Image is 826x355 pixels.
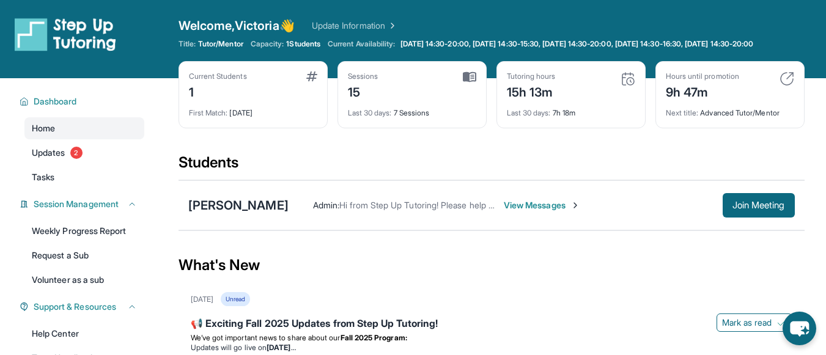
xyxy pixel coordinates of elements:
[191,316,792,333] div: 📢 Exciting Fall 2025 Updates from Step Up Tutoring!
[32,122,55,134] span: Home
[722,317,772,329] span: Mark as read
[34,95,77,108] span: Dashboard
[179,39,196,49] span: Title:
[328,39,395,49] span: Current Availability:
[189,71,247,81] div: Current Students
[179,17,295,34] span: Welcome, Victoria 👋
[189,108,228,117] span: First Match :
[24,166,144,188] a: Tasks
[70,147,83,159] span: 2
[507,108,551,117] span: Last 30 days :
[24,142,144,164] a: Updates2
[666,108,699,117] span: Next title :
[783,312,816,345] button: chat-button
[504,199,580,211] span: View Messages
[29,95,137,108] button: Dashboard
[179,153,805,180] div: Students
[24,220,144,242] a: Weekly Progress Report
[666,71,739,81] div: Hours until promotion
[198,39,243,49] span: Tutor/Mentor
[267,343,295,352] strong: [DATE]
[221,292,250,306] div: Unread
[191,343,792,353] li: Updates will go live on
[306,71,317,81] img: card
[251,39,284,49] span: Capacity:
[463,71,476,82] img: card
[570,200,580,210] img: Chevron-Right
[348,101,476,118] div: 7 Sessions
[666,101,794,118] div: Advanced Tutor/Mentor
[34,198,119,210] span: Session Management
[24,244,144,266] a: Request a Sub
[507,101,635,118] div: 7h 18m
[286,39,320,49] span: 1 Students
[400,39,754,49] span: [DATE] 14:30-20:00, [DATE] 14:30-15:30, [DATE] 14:30-20:00, [DATE] 14:30-16:30, [DATE] 14:30-20:00
[348,71,378,81] div: Sessions
[29,301,137,313] button: Support & Resources
[507,81,556,101] div: 15h 13m
[15,17,116,51] img: logo
[777,318,787,328] img: Mark as read
[723,193,795,218] button: Join Meeting
[179,238,805,292] div: What's New
[189,101,317,118] div: [DATE]
[717,313,792,332] button: Mark as read
[188,197,289,214] div: [PERSON_NAME]
[507,71,556,81] div: Tutoring hours
[348,81,378,101] div: 15
[732,202,785,209] span: Join Meeting
[780,71,794,86] img: card
[32,171,54,183] span: Tasks
[312,20,397,32] a: Update Information
[191,295,213,304] div: [DATE]
[189,81,247,101] div: 1
[29,198,137,210] button: Session Management
[621,71,635,86] img: card
[24,323,144,345] a: Help Center
[34,301,116,313] span: Support & Resources
[313,200,339,210] span: Admin :
[348,108,392,117] span: Last 30 days :
[24,117,144,139] a: Home
[666,81,739,101] div: 9h 47m
[24,269,144,291] a: Volunteer as a sub
[385,20,397,32] img: Chevron Right
[32,147,65,159] span: Updates
[191,333,341,342] span: We’ve got important news to share about our
[398,39,756,49] a: [DATE] 14:30-20:00, [DATE] 14:30-15:30, [DATE] 14:30-20:00, [DATE] 14:30-16:30, [DATE] 14:30-20:00
[341,333,407,342] strong: Fall 2025 Program:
